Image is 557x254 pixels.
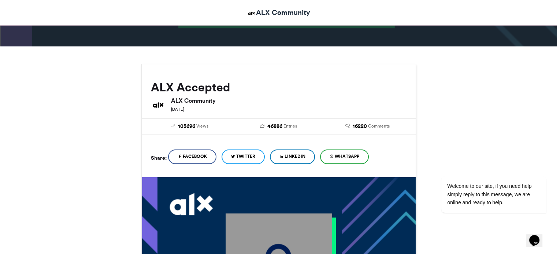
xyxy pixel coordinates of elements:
iframe: chat widget [418,110,550,221]
span: Twitter [236,153,255,160]
img: ALX Community [247,9,256,18]
h5: Share: [151,153,167,163]
span: Entries [283,123,297,129]
a: LinkedIn [270,149,315,164]
span: Comments [368,123,390,129]
a: ALX Community [247,7,310,18]
h6: ALX Community [171,98,406,103]
a: 46886 Entries [239,122,318,130]
img: ALX Community [151,98,166,112]
span: Views [196,123,208,129]
span: 46886 [267,122,282,130]
a: 16220 Comments [328,122,406,130]
small: [DATE] [171,107,184,112]
iframe: chat widget [526,225,550,247]
h2: ALX Accepted [151,81,406,94]
span: LinkedIn [285,153,305,160]
span: Facebook [183,153,207,160]
span: 16220 [353,122,367,130]
span: WhatsApp [335,153,359,160]
a: WhatsApp [320,149,369,164]
a: Twitter [222,149,265,164]
a: Facebook [168,149,216,164]
span: 105696 [178,122,195,130]
a: 105696 Views [151,122,229,130]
